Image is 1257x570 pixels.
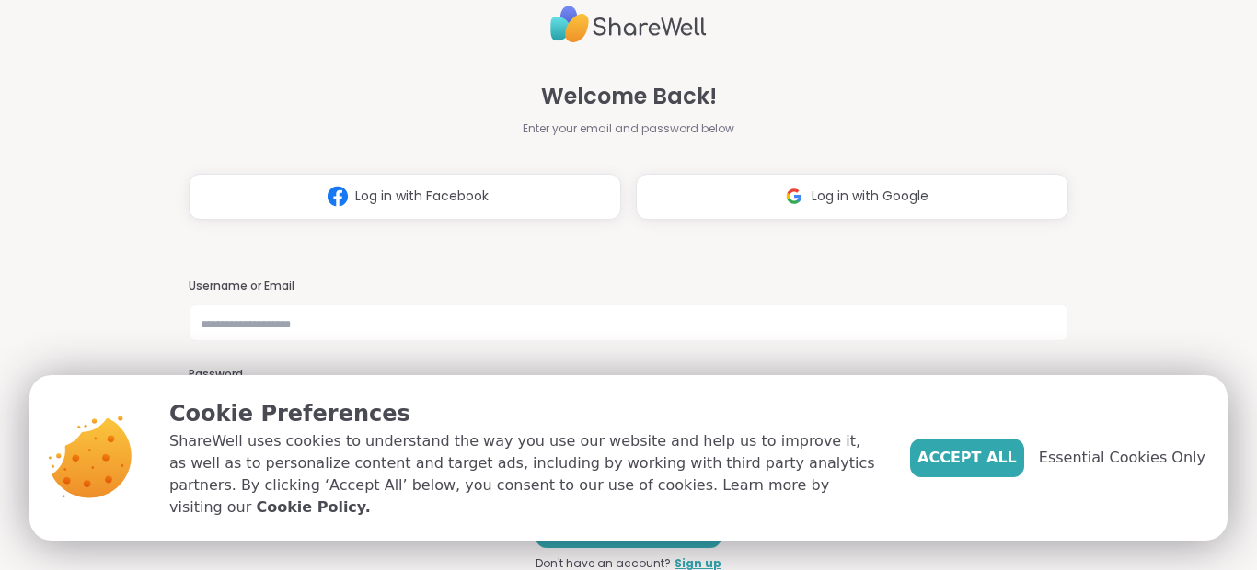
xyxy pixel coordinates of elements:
span: Essential Cookies Only [1039,447,1205,469]
p: Cookie Preferences [169,397,881,430]
h3: Password [189,367,1068,382]
span: Log in with Google [812,187,928,206]
button: Log in with Google [636,174,1068,220]
h3: Username or Email [189,279,1068,294]
img: ShareWell Logomark [777,179,812,213]
button: Accept All [910,439,1024,477]
span: Log in with Facebook [355,187,489,206]
span: Welcome Back! [541,80,717,113]
a: Cookie Policy. [256,496,370,519]
img: ShareWell Logomark [320,179,355,213]
p: ShareWell uses cookies to understand the way you use our website and help us to improve it, as we... [169,430,881,519]
span: Enter your email and password below [523,120,734,137]
button: Log in with Facebook [189,174,621,220]
span: Accept All [917,447,1017,469]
